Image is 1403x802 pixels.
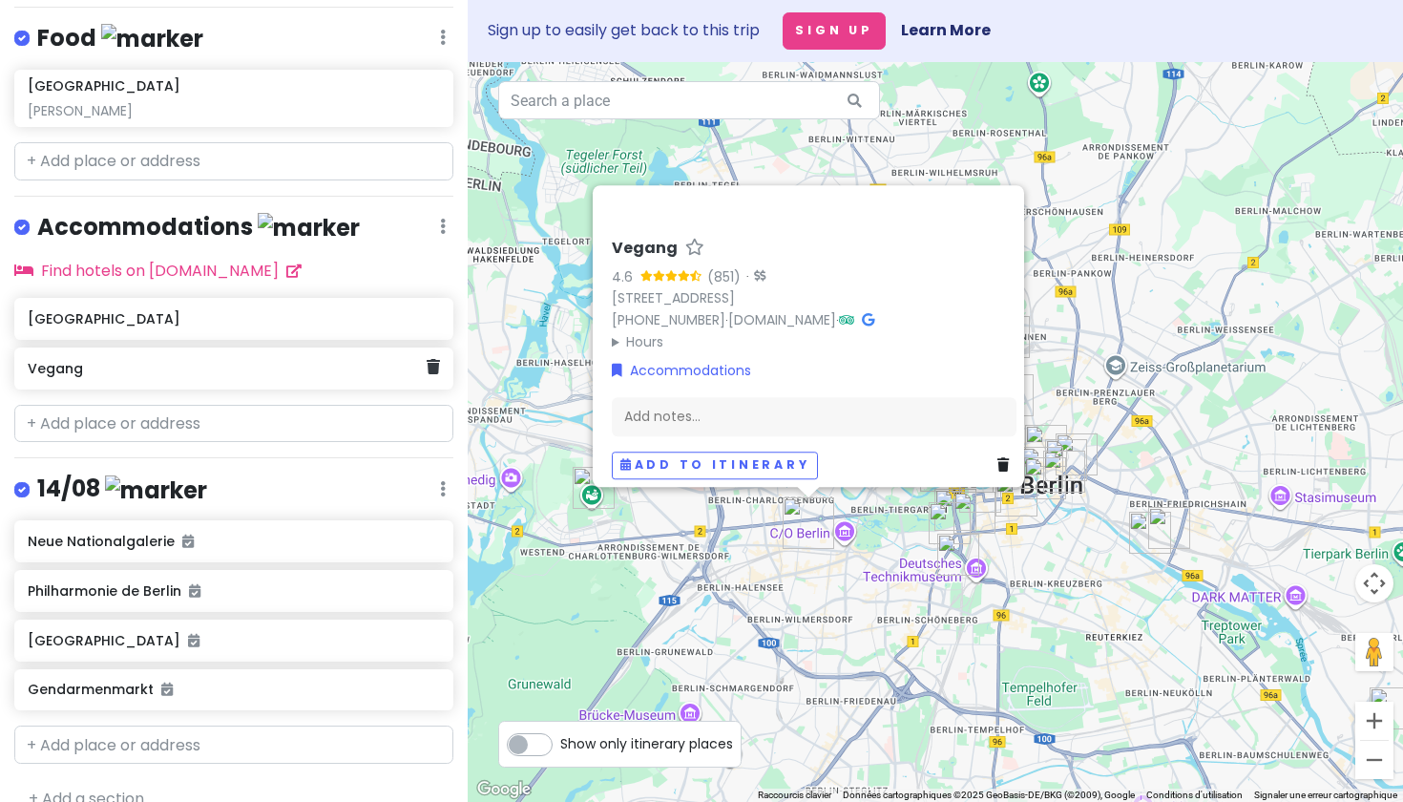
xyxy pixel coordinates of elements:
i: Added to itinerary [188,634,199,647]
i: Tripadvisor [839,313,854,327]
input: + Add place or address [14,142,453,180]
button: Zoom arrière [1355,741,1393,779]
a: Conditions d'utilisation [1146,790,1243,800]
a: Delete place [997,454,1016,475]
i: Added to itinerary [189,584,200,598]
h6: Vegang [612,239,678,259]
button: Fermer [978,185,1024,231]
h4: Food [37,23,203,54]
a: [PHONE_NUMBER] [612,310,725,329]
div: tour de télévision [1045,439,1087,481]
button: Commandes de la caméra de la carte [1355,564,1393,602]
i: Added to itinerary [182,535,194,548]
div: · · [612,239,1016,352]
div: mémorial du mur [992,374,1034,416]
div: Add notes... [612,396,1016,436]
a: Delete place [427,355,440,380]
div: 4.6 [612,266,640,287]
div: Philharmonie de Berlin [934,489,976,531]
a: Learn More [901,19,991,41]
img: marker [101,24,203,53]
div: Maison des cultures du monde [920,450,962,492]
a: [DOMAIN_NAME] [728,310,836,329]
h6: Vegang [28,360,426,377]
i: Added to itinerary [161,683,173,696]
div: · [741,268,765,287]
span: Données cartographiques ©2025 GeoBasis-DE/BKG (©2009), Google [843,790,1135,800]
h6: Neue Nationalgalerie [28,533,439,550]
div: cathédrale de Berlin [1021,447,1063,489]
summary: Hours [612,331,1016,352]
h4: 14/08 [37,474,207,505]
button: Raccourcis clavier [758,789,831,802]
div: (851) [707,266,741,287]
div: Berlin Underworld [988,316,1030,358]
a: Ouvrir cette zone dans Google Maps (dans une nouvelle fenêtre) [472,777,535,802]
h4: Accommodations [37,212,360,243]
i: Google Maps [862,313,874,327]
div: [PERSON_NAME] [28,102,439,119]
a: Accommodations [612,360,751,381]
input: Search a place [498,81,880,119]
img: Google [472,777,535,802]
a: Find hotels on [DOMAIN_NAME] [14,260,302,282]
div: Neue Nationalgalerie [929,502,971,544]
div: Olympiastadion [573,467,615,509]
span: Show only itinerary places [560,733,733,754]
button: Faites glisser Pegman sur la carte pour ouvrir Street View [1355,633,1393,671]
a: [STREET_ADDRESS] [612,288,735,307]
div: Rotes Rathaus, Hôtel de Ville [1043,451,1085,493]
button: Zoom avant [1355,702,1393,740]
button: Add to itinerary [612,452,818,479]
div: EAST SIDE MALL [1148,507,1190,549]
img: marker [105,475,207,505]
h6: Gendarmenmarkt [28,681,439,698]
div: Vegang [783,497,834,549]
div: Gendarmenmarkt [995,475,1037,517]
h6: [GEOGRAPHIC_DATA] [28,310,439,327]
button: Sign Up [783,12,886,50]
div: Hackesche Höfe ? centre commercial pour l'archi [1025,425,1067,467]
a: Signaler une erreur cartographique [1254,790,1397,800]
input: + Add place or address [14,726,453,764]
img: marker [258,213,360,243]
div: Alexanderplatz [1056,433,1098,475]
h6: [GEOGRAPHIC_DATA] [28,77,180,95]
a: Star place [685,239,704,259]
div: Île aux Musées [1024,457,1066,499]
div: Potsdamer Platz [953,492,995,534]
div: East Side Gallery [1129,512,1171,554]
div: Flottwell Berlin Hotel & Residenz am Park [937,534,979,576]
h6: [GEOGRAPHIC_DATA] [28,632,439,649]
h6: Philharmonie de Berlin [28,582,439,600]
input: + Add place or address [14,405,453,443]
